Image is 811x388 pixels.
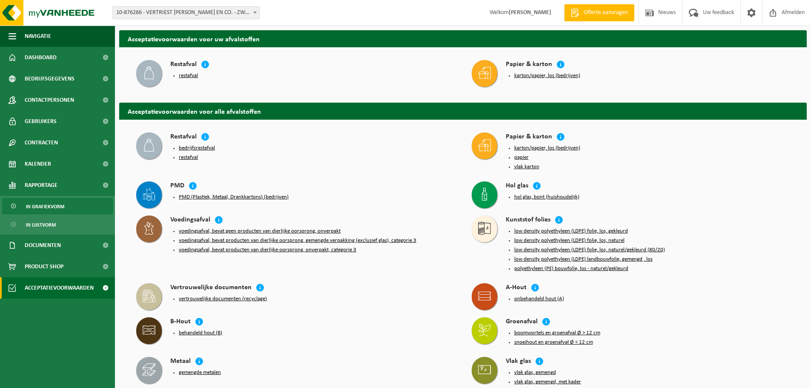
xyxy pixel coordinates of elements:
[25,47,57,68] span: Dashboard
[514,296,564,302] button: onbehandeld hout (A)
[179,237,416,244] button: voedingsafval, bevat producten van dierlijke oorsprong, gemengde verpakking (exclusief glas), cat...
[2,216,113,233] a: In lijstvorm
[25,175,57,196] span: Rapportage
[170,60,197,70] h4: Restafval
[514,339,593,346] button: snoeihout en groenafval Ø < 12 cm
[170,283,252,293] h4: Vertrouwelijke documenten
[179,72,198,79] button: restafval
[26,217,56,233] span: In lijstvorm
[514,247,665,253] button: low density polyethyleen (LDPE) folie, los, naturel/gekleurd (80/20)
[119,103,807,119] h2: Acceptatievoorwaarden voor alle afvalstoffen
[514,330,600,336] button: boomwortels en groenafval Ø > 12 cm
[506,357,531,367] h4: Vlak glas
[509,9,551,16] strong: [PERSON_NAME]
[506,317,538,327] h4: Groenafval
[179,145,215,152] button: bedrijfsrestafval
[506,181,528,191] h4: Hol glas
[582,9,630,17] span: Offerte aanvragen
[170,357,191,367] h4: Metaal
[25,153,51,175] span: Kalender
[112,6,260,19] span: 10-876266 - VERTRIEST CARLO EN CO. - ZWIJNAARDE
[170,317,191,327] h4: B-Hout
[25,277,94,299] span: Acceptatievoorwaarden
[514,145,580,152] button: karton/papier, los (bedrijven)
[179,154,198,161] button: restafval
[506,132,552,142] h4: Papier & karton
[506,283,527,293] h4: A-Hout
[179,194,289,201] button: PMD (Plastiek, Metaal, Drankkartons) (bedrijven)
[506,216,550,225] h4: Kunststof folies
[506,60,552,70] h4: Papier & karton
[25,89,74,111] span: Contactpersonen
[170,216,210,225] h4: Voedingsafval
[514,256,653,263] button: low density polyethyleen (LDPE) landbouwfolie, gemengd , los
[179,228,341,235] button: voedingsafval, bevat geen producten van dierlijke oorsprong, onverpakt
[179,330,222,336] button: behandeld hout (B)
[25,26,51,47] span: Navigatie
[179,247,356,253] button: voedingsafval, bevat producten van dierlijke oorsprong, onverpakt, categorie 3
[170,181,184,191] h4: PMD
[514,228,628,235] button: low density polyethyleen (LDPE) folie, los, gekleurd
[113,7,259,19] span: 10-876266 - VERTRIEST CARLO EN CO. - ZWIJNAARDE
[514,237,625,244] button: low density polyethyleen (LDPE) folie, los, naturel
[514,154,529,161] button: papier
[514,194,579,201] button: hol glas, bont (huishoudelijk)
[514,72,580,79] button: karton/papier, los (bedrijven)
[514,369,556,376] button: vlak glas, gemengd
[25,235,61,256] span: Documenten
[564,4,634,21] a: Offerte aanvragen
[179,296,267,302] button: vertrouwelijke documenten (recyclage)
[514,265,628,272] button: polyethyleen (PE) bouwfolie, los - naturel/gekleurd
[119,30,807,47] h2: Acceptatievoorwaarden voor uw afvalstoffen
[170,132,197,142] h4: Restafval
[26,198,64,215] span: In grafiekvorm
[25,256,63,277] span: Product Shop
[179,369,221,376] button: gemengde metalen
[514,164,539,170] button: vlak karton
[25,111,57,132] span: Gebruikers
[2,198,113,214] a: In grafiekvorm
[25,68,75,89] span: Bedrijfsgegevens
[514,379,581,385] button: vlak glas, gemengd, met kader
[25,132,58,153] span: Contracten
